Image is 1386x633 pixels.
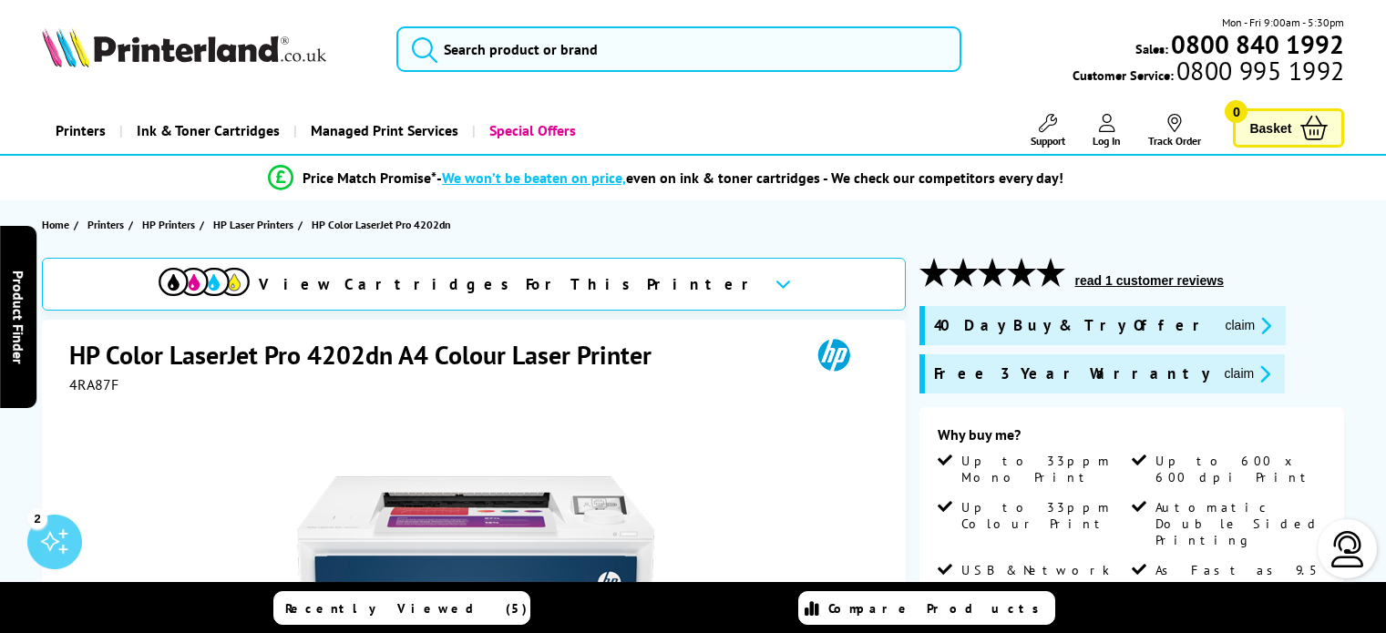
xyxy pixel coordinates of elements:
span: Customer Service: [1073,62,1344,84]
div: Why buy me? [938,425,1327,453]
a: Recently Viewed (5) [273,591,530,625]
span: Up to 600 x 600 dpi Print [1155,453,1322,485]
a: HP Printers [142,215,200,234]
a: Basket 0 [1233,108,1344,148]
a: Compare Products [798,591,1055,625]
span: Basket [1249,116,1291,140]
span: HP Laser Printers [213,215,293,234]
div: 2 [27,508,47,528]
span: We won’t be beaten on price, [442,168,626,187]
span: Home [42,215,69,234]
a: Managed Print Services [293,107,472,154]
input: Search product or brand [396,26,961,72]
a: Track Order [1148,114,1201,148]
span: Printers [87,215,124,234]
span: Support [1031,134,1065,148]
b: 0800 840 1992 [1171,27,1344,61]
span: Ink & Toner Cartridges [137,107,280,154]
a: Home [42,215,74,234]
img: HP [792,338,876,372]
span: 40 Day Buy & Try Offer [934,315,1211,336]
span: Sales: [1135,40,1168,57]
span: Price Match Promise* [303,168,436,187]
span: Recently Viewed (5) [285,600,528,617]
a: Ink & Toner Cartridges [119,107,293,154]
img: Printerland Logo [42,27,326,67]
span: Log In [1093,134,1121,148]
span: Mon - Fri 9:00am - 5:30pm [1222,14,1344,31]
a: Printers [87,215,128,234]
span: Up to 33ppm Colour Print [961,499,1128,532]
a: Support [1031,114,1065,148]
button: promo-description [1219,363,1277,384]
span: HP Color LaserJet Pro 4202dn [312,218,451,231]
span: Automatic Double Sided Printing [1155,499,1322,548]
a: HP Laser Printers [213,215,298,234]
li: modal_Promise [9,162,1322,194]
span: As Fast as 9.5 Seconds First page [1155,562,1322,611]
span: Compare Products [828,600,1049,617]
a: Printerland Logo [42,27,374,71]
span: Product Finder [9,270,27,363]
button: promo-description [1220,315,1278,336]
span: 0 [1225,100,1247,123]
img: cmyk-icon.svg [159,268,250,296]
span: 0800 995 1992 [1174,62,1344,79]
span: Up to 33ppm Mono Print [961,453,1128,485]
span: 4RA87F [69,375,118,393]
a: 0800 840 1992 [1168,36,1344,53]
a: Special Offers [472,107,590,154]
span: View Cartridges For This Printer [259,274,760,294]
a: Log In [1093,114,1121,148]
span: HP Printers [142,215,195,234]
div: - even on ink & toner cartridges - We check our competitors every day! [436,168,1063,187]
span: USB & Network [961,562,1110,578]
a: Printers [42,107,119,154]
span: Free 3 Year Warranty [934,363,1210,384]
h1: HP Color LaserJet Pro 4202dn A4 Colour Laser Printer [69,338,670,372]
img: user-headset-light.svg [1330,531,1366,567]
button: read 1 customer reviews [1070,272,1229,289]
